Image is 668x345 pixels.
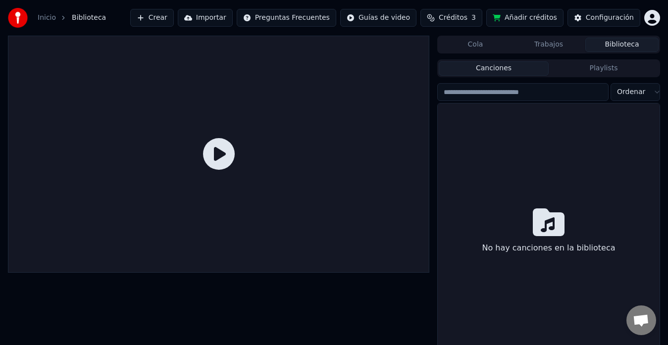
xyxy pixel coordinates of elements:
button: Trabajos [512,38,585,52]
button: Importar [178,9,233,27]
div: Chat abierto [626,305,656,335]
div: Configuración [586,13,634,23]
img: youka [8,8,28,28]
button: Añadir créditos [486,9,564,27]
button: Configuración [567,9,640,27]
button: Cola [439,38,512,52]
button: Guías de video [340,9,416,27]
span: Biblioteca [72,13,106,23]
a: Inicio [38,13,56,23]
button: Preguntas Frecuentes [237,9,336,27]
button: Canciones [439,61,549,76]
span: Créditos [439,13,467,23]
div: No hay canciones en la biblioteca [478,238,619,258]
button: Biblioteca [585,38,659,52]
span: Ordenar [617,87,645,97]
button: Playlists [549,61,659,76]
button: Créditos3 [420,9,482,27]
nav: breadcrumb [38,13,106,23]
button: Crear [130,9,174,27]
span: 3 [471,13,476,23]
